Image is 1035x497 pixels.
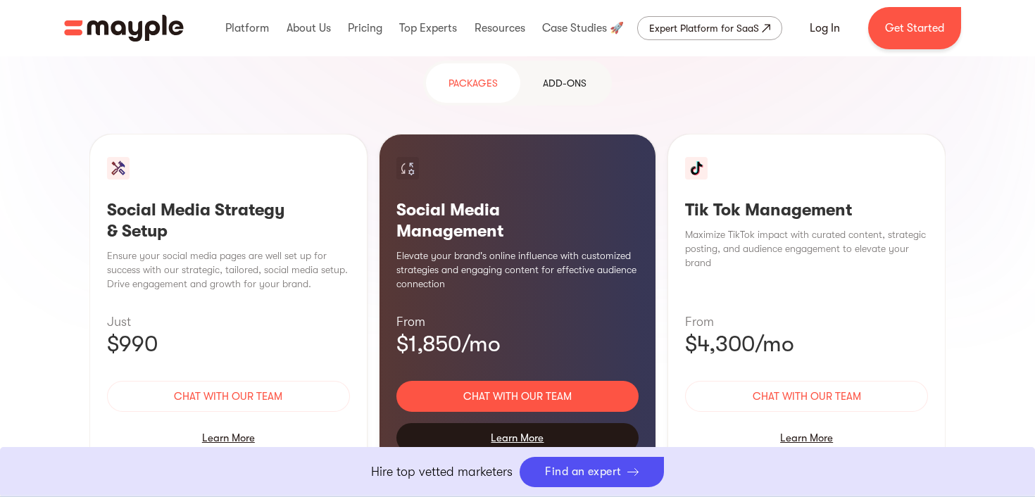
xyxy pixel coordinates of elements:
[283,6,334,51] div: About Us
[107,381,350,412] a: Chat with our team
[107,423,350,453] div: Learn More
[793,11,857,45] a: Log In
[543,75,586,92] div: Add-ons
[396,423,639,453] div: Learn More
[107,330,350,358] p: $990
[685,381,928,412] a: Chat with our team
[371,463,513,482] p: Hire top vetted marketers
[685,423,928,453] div: Learn More
[448,75,498,92] div: PAckages
[396,313,639,330] p: From
[107,199,350,241] h3: Social Media Strategy & Setup
[396,330,639,358] p: $1,850/mo
[649,20,759,37] div: Expert Platform for SaaS
[222,6,272,51] div: Platform
[545,465,622,479] div: Find an expert
[344,6,386,51] div: Pricing
[782,334,1035,497] iframe: Chat Widget
[685,227,928,270] p: Maximize TikTok impact with curated content, strategic posting, and audience engagement to elevat...
[685,199,928,220] h3: Tik Tok Management
[396,6,460,51] div: Top Experts
[396,381,639,412] a: Chat with our team
[396,249,639,291] p: Elevate your brand's online influence with customized strategies and engaging content for effecti...
[685,330,928,358] p: $4,300/mo
[107,313,350,330] p: Just
[64,15,184,42] a: home
[64,15,184,42] img: Mayple logo
[637,16,782,40] a: Expert Platform for SaaS
[471,6,529,51] div: Resources
[685,313,928,330] p: From
[868,7,961,49] a: Get Started
[107,249,350,291] p: Ensure your social media pages are well set up for success with our strategic, tailored, social m...
[396,199,639,241] h3: Social Media Management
